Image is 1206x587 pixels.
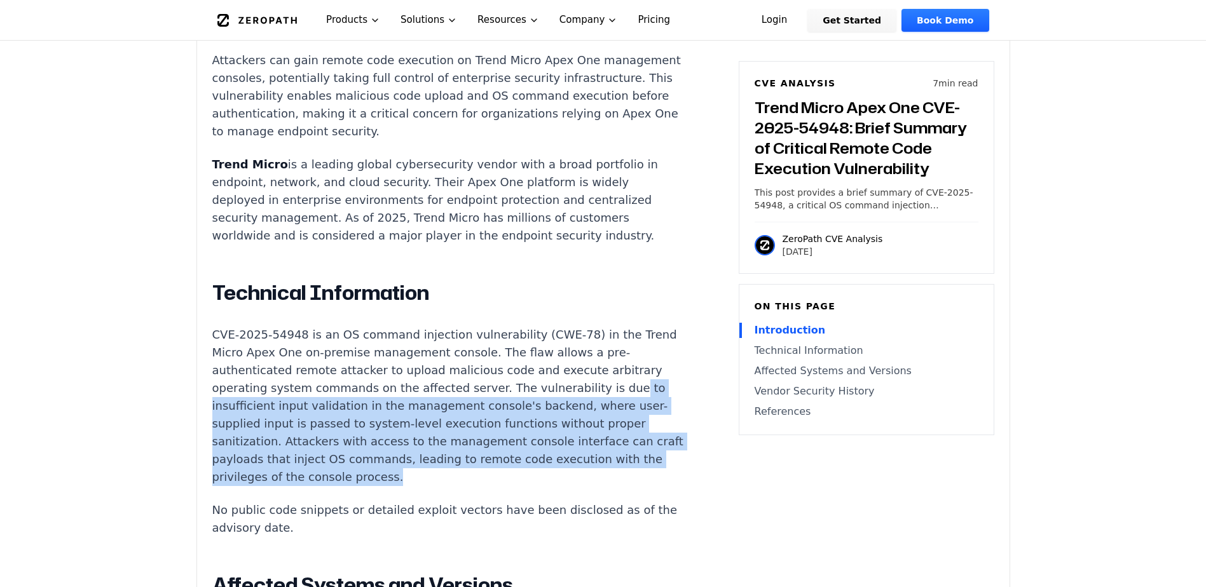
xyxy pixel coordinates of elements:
p: [DATE] [783,245,883,258]
h2: Technical Information [212,280,685,306]
p: This post provides a brief summary of CVE-2025-54948, a critical OS command injection vulnerabili... [755,186,978,212]
a: Login [746,9,803,32]
strong: Trend Micro [212,158,288,171]
p: is a leading global cybersecurity vendor with a broad portfolio in endpoint, network, and cloud s... [212,156,685,245]
img: ZeroPath CVE Analysis [755,235,775,255]
a: Affected Systems and Versions [755,363,978,379]
p: Attackers can gain remote code execution on Trend Micro Apex One management consoles, potentially... [212,51,685,140]
h3: Trend Micro Apex One CVE-2025-54948: Brief Summary of Critical Remote Code Execution Vulnerability [755,97,978,179]
a: Vendor Security History [755,384,978,399]
p: CVE-2025-54948 is an OS command injection vulnerability (CWE-78) in the Trend Micro Apex One on-p... [212,326,685,486]
h6: CVE Analysis [755,77,836,90]
a: References [755,404,978,419]
a: Technical Information [755,343,978,358]
a: Book Demo [901,9,989,32]
p: ZeroPath CVE Analysis [783,233,883,245]
h6: On this page [755,300,978,313]
p: No public code snippets or detailed exploit vectors have been disclosed as of the advisory date. [212,501,685,537]
a: Get Started [807,9,896,32]
p: 7 min read [933,77,978,90]
a: Introduction [755,323,978,338]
